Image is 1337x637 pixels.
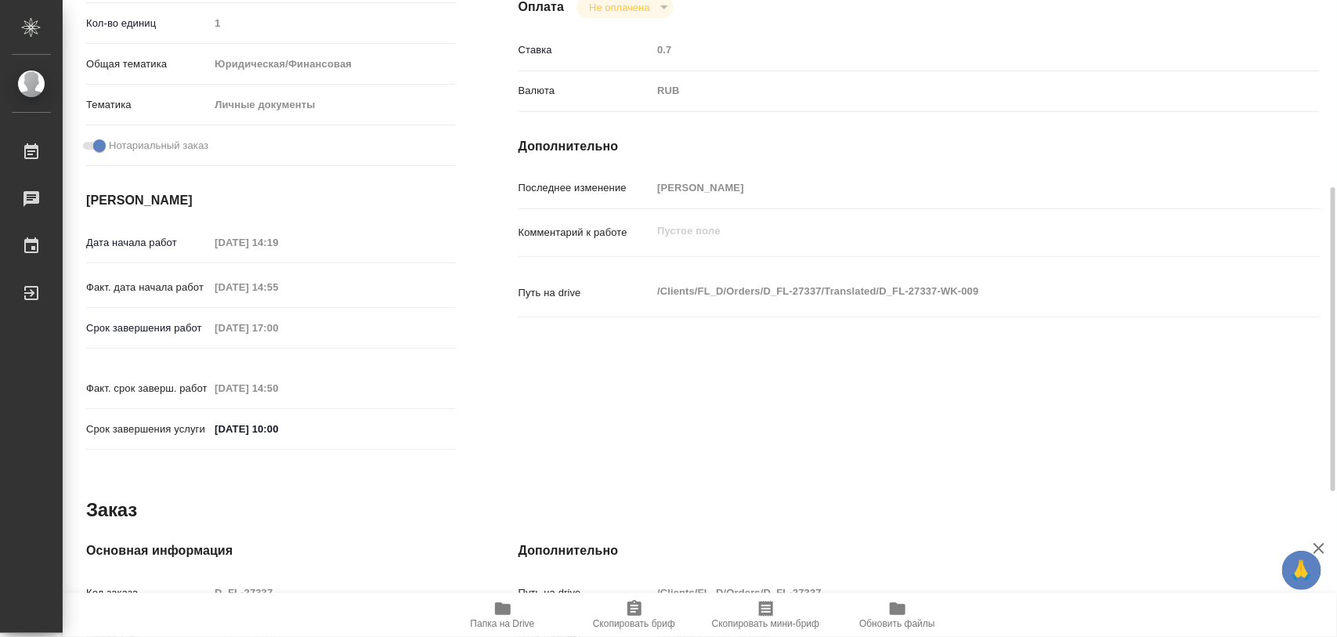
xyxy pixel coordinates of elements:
[86,381,209,396] p: Факт. срок заверш. работ
[712,618,819,629] span: Скопировать мини-бриф
[209,377,346,400] input: Пустое поле
[209,276,346,299] input: Пустое поле
[209,12,455,34] input: Пустое поле
[652,38,1252,61] input: Пустое поле
[86,16,209,31] p: Кол-во единиц
[437,593,569,637] button: Папка на Drive
[209,92,455,118] div: Личные документы
[86,422,209,437] p: Срок завершения услуги
[209,581,455,604] input: Пустое поле
[519,285,652,301] p: Путь на drive
[519,180,652,196] p: Последнее изменение
[584,1,654,14] button: Не оплачена
[700,593,832,637] button: Скопировать мини-бриф
[209,317,346,339] input: Пустое поле
[86,498,137,523] h2: Заказ
[519,42,652,58] p: Ставка
[86,585,209,601] p: Код заказа
[109,138,208,154] span: Нотариальный заказ
[471,618,535,629] span: Папка на Drive
[519,541,1320,560] h4: Дополнительно
[86,97,209,113] p: Тематика
[1282,551,1321,590] button: 🙏
[519,585,652,601] p: Путь на drive
[652,278,1252,305] textarea: /Clients/FL_D/Orders/D_FL-27337/Translated/D_FL-27337-WK-009
[652,176,1252,199] input: Пустое поле
[593,618,675,629] span: Скопировать бриф
[86,56,209,72] p: Общая тематика
[519,225,652,241] p: Комментарий к работе
[209,51,455,78] div: Юридическая/Финансовая
[859,618,935,629] span: Обновить файлы
[86,320,209,336] p: Срок завершения работ
[569,593,700,637] button: Скопировать бриф
[86,191,456,210] h4: [PERSON_NAME]
[652,581,1252,604] input: Пустое поле
[86,280,209,295] p: Факт. дата начала работ
[519,137,1320,156] h4: Дополнительно
[209,231,346,254] input: Пустое поле
[86,235,209,251] p: Дата начала работ
[832,593,963,637] button: Обновить файлы
[652,78,1252,104] div: RUB
[1288,554,1315,587] span: 🙏
[209,418,346,440] input: ✎ Введи что-нибудь
[86,541,456,560] h4: Основная информация
[519,83,652,99] p: Валюта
